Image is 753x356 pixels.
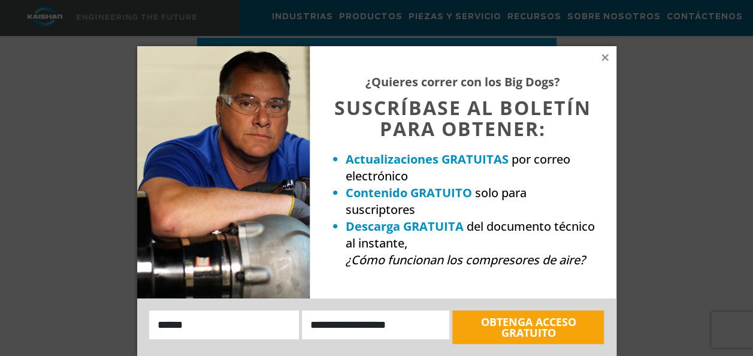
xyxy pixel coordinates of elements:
[346,151,570,184] span: por correo electrónico
[452,310,604,344] button: OBTENGA ACCESO GRATUITO
[346,185,472,201] strong: Contenido GRATUITO
[346,218,595,251] span: del documento técnico al instante,
[600,52,610,63] button: Close
[346,218,464,234] strong: Descarga GRATUITA
[149,310,300,339] input: Nombre:
[334,95,591,141] span: SUSCRÍBASE AL BOLETÍN PARA OBTENER:
[365,74,560,90] strong: ¿Quieres correr con los Big Dogs?
[346,185,527,218] span: solo para suscriptores
[302,310,449,339] input: Correo electrónico
[346,151,509,167] strong: Actualizaciones GRATUITAS
[346,252,585,268] em: ¿Cómo funcionan los compresores de aire?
